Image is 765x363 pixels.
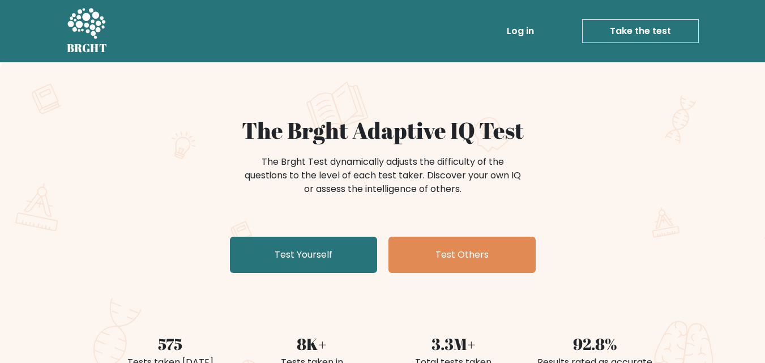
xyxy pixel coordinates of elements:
[106,332,234,356] div: 575
[531,332,659,356] div: 92.8%
[67,41,108,55] h5: BRGHT
[106,117,659,144] h1: The Brght Adaptive IQ Test
[388,237,536,273] a: Test Others
[230,237,377,273] a: Test Yourself
[502,20,539,42] a: Log in
[390,332,518,356] div: 3.3M+
[67,5,108,58] a: BRGHT
[241,155,524,196] div: The Brght Test dynamically adjusts the difficulty of the questions to the level of each test take...
[582,19,699,43] a: Take the test
[248,332,376,356] div: 8K+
